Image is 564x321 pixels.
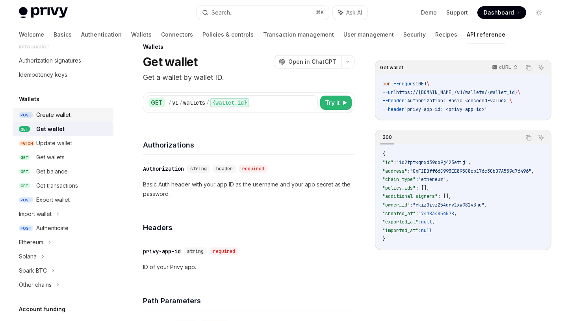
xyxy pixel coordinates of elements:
span: header [216,166,233,172]
span: { [382,151,385,157]
div: {wallet_id} [210,98,249,107]
span: "created_at" [382,210,416,217]
a: Policies & controls [202,25,254,44]
span: Get wallet [380,65,403,71]
span: : [416,176,418,183]
span: GET [418,81,427,87]
div: Idempotency keys [19,70,67,79]
span: : [418,227,421,234]
div: Search... [211,8,234,17]
span: 1741834854578 [418,210,454,217]
span: PATCH [19,140,35,146]
button: Copy the contents from the code block [523,133,534,143]
a: User management [343,25,394,44]
span: : [], [438,193,451,199]
button: Ask AI [333,6,367,20]
span: --header [382,98,404,104]
button: Copy the contents from the code block [523,63,534,73]
span: , [531,168,534,174]
span: POST [19,197,33,203]
span: , [446,176,449,183]
span: : [], [416,185,429,191]
a: Dashboard [477,6,526,19]
span: POST [19,112,33,118]
button: Ask AI [536,133,546,143]
span: "policy_ids" [382,185,416,191]
span: : [418,219,421,225]
a: Recipes [435,25,457,44]
div: Solana [19,252,37,261]
div: Authenticate [36,223,69,233]
div: / [206,99,209,107]
span: \ [518,89,520,96]
span: "exported_at" [382,219,418,225]
span: string [187,248,204,255]
span: GET [19,183,30,189]
span: Try it [325,98,340,107]
div: Export wallet [36,195,70,205]
span: --url [382,89,396,96]
a: POSTCreate wallet [13,108,113,122]
a: Security [403,25,426,44]
div: Import wallet [19,209,52,219]
div: Wallets [143,43,354,51]
span: GET [19,169,30,175]
span: "0xF1DBff66C993EE895C8cb176c30b07A559d76496" [410,168,531,174]
p: ID of your Privy app. [143,262,354,272]
h5: Account funding [19,304,65,314]
span: : [393,159,396,166]
span: , [484,202,487,208]
span: GET [19,126,30,132]
span: Ask AI [346,9,362,17]
div: privy-app-id [143,247,181,255]
div: Spark BTC [19,266,47,275]
span: null [421,227,432,234]
a: Authorization signatures [13,53,113,68]
a: GETGet balance [13,164,113,179]
span: , [454,210,457,217]
span: \ [509,98,512,104]
a: Support [446,9,468,17]
a: Connectors [161,25,193,44]
span: Open in ChatGPT [288,58,336,66]
a: PATCHUpdate wallet [13,136,113,150]
h4: Authorizations [143,140,354,150]
h5: Wallets [19,94,39,104]
div: / [179,99,182,107]
a: POSTExport wallet [13,193,113,207]
span: POST [19,225,33,231]
div: 200 [380,133,394,142]
span: https://[DOMAIN_NAME]/v1/wallets/{wallet_id} [396,89,518,96]
div: GET [148,98,165,107]
span: \ [427,81,429,87]
button: Search...⌘K [197,6,329,20]
div: v1 [172,99,178,107]
button: Open in ChatGPT [274,55,341,68]
div: / [168,99,171,107]
span: } [382,236,385,242]
button: cURL [488,61,521,74]
a: Idempotency keys [13,68,113,82]
h4: Headers [143,222,354,233]
span: curl [382,81,393,87]
p: Get a wallet by wallet ID. [143,72,354,83]
a: API reference [467,25,505,44]
div: Authorization [143,165,184,173]
span: "id2tptkqrxd39qo9j423etij" [396,159,468,166]
a: Basics [54,25,72,44]
div: required [239,165,267,173]
span: , [432,219,435,225]
button: Ask AI [536,63,546,73]
div: Create wallet [36,110,70,120]
span: "address" [382,168,407,174]
a: GETGet transactions [13,179,113,193]
div: Get wallet [36,124,65,134]
span: --request [393,81,418,87]
div: Get balance [36,167,68,176]
div: Other chains [19,280,52,290]
span: 'Authorization: Basic <encoded-value>' [404,98,509,104]
div: Get transactions [36,181,78,190]
button: Try it [320,96,352,110]
h1: Get wallet [143,55,198,69]
span: Dashboard [484,9,514,17]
